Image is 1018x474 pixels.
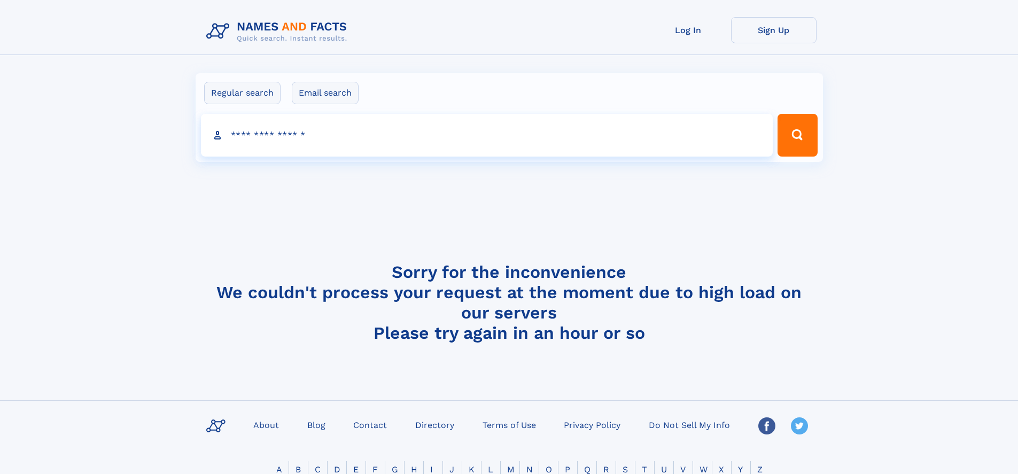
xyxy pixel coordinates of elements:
a: Sign Up [731,17,817,43]
img: Twitter [791,417,808,434]
a: Log In [646,17,731,43]
button: Search Button [778,114,817,157]
a: Do Not Sell My Info [644,417,734,432]
a: Contact [349,417,391,432]
a: Directory [411,417,459,432]
a: Privacy Policy [559,417,625,432]
a: Terms of Use [478,417,540,432]
img: Logo Names and Facts [202,17,356,46]
input: search input [201,114,773,157]
a: Blog [303,417,330,432]
h4: Sorry for the inconvenience We couldn't process your request at the moment due to high load on ou... [202,262,817,343]
label: Regular search [204,82,281,104]
label: Email search [292,82,359,104]
a: About [249,417,283,432]
img: Facebook [758,417,775,434]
